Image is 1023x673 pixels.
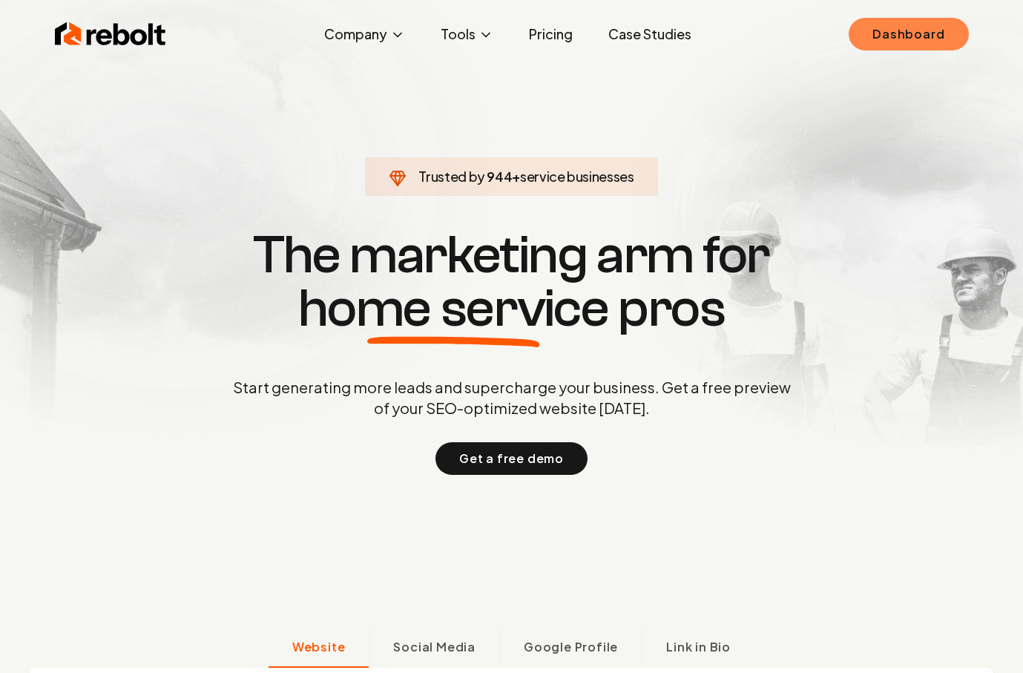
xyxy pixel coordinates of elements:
p: Start generating more leads and supercharge your business. Get a free preview of your SEO-optimiz... [230,377,794,418]
a: Pricing [517,19,585,49]
span: + [512,168,520,185]
button: Google Profile [499,629,642,668]
span: Website [292,638,346,656]
button: Website [269,629,369,668]
span: Link in Bio [666,638,731,656]
img: Rebolt Logo [55,19,166,49]
button: Get a free demo [435,442,588,475]
button: Social Media [369,629,499,668]
span: home service [298,282,609,335]
span: 944 [487,166,512,187]
button: Tools [429,19,505,49]
span: service businesses [520,168,634,185]
a: Dashboard [849,18,968,50]
button: Company [312,19,417,49]
h1: The marketing arm for pros [156,229,868,335]
span: Trusted by [418,168,484,185]
button: Link in Bio [642,629,754,668]
span: Google Profile [524,638,618,656]
span: Social Media [393,638,476,656]
a: Case Studies [596,19,703,49]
